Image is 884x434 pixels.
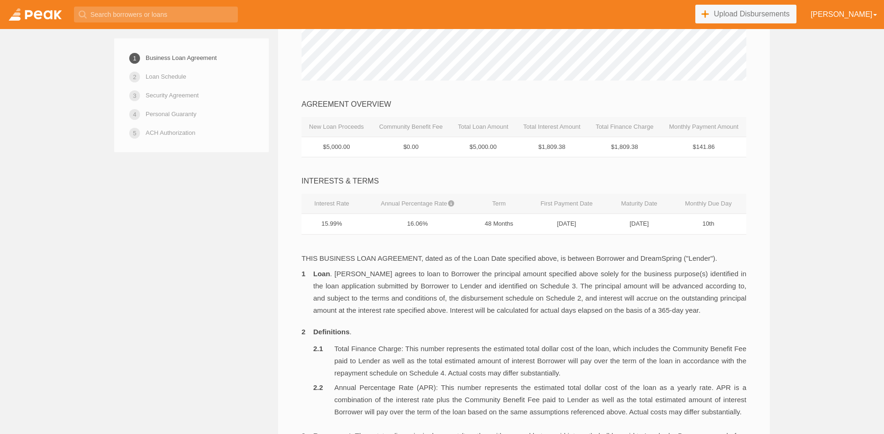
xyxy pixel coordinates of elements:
[608,194,670,214] th: Maturity Date
[302,117,371,137] th: New Loan Proceeds
[516,117,588,137] th: Total Interest Amount
[74,7,238,22] input: Search borrowers or loans
[525,194,608,214] th: First Payment Date
[362,194,473,214] th: Annual Percentage Rate
[313,343,746,379] li: Total Finance Charge: This number represents the estimated total dollar cost of the loan, which i...
[146,87,199,103] a: Security Agreement
[313,270,330,278] b: Loan
[302,326,746,420] li: .
[473,194,525,214] th: Term
[661,137,746,157] td: $141.86
[450,117,516,137] th: Total Loan Amount
[302,99,746,110] div: AGREEMENT OVERVIEW
[302,268,746,316] li: . [PERSON_NAME] agrees to loan to Borrower the principal amount specified above solely for the bu...
[146,50,217,66] a: Business Loan Agreement
[695,5,797,23] a: Upload Disbursements
[302,194,362,214] th: Interest Rate
[146,125,195,141] a: ACH Authorization
[516,137,588,157] td: $1,809.38
[661,117,746,137] th: Monthly Payment Amount
[450,137,516,157] td: $5,000.00
[146,106,196,122] a: Personal Guaranty
[608,214,670,235] td: [DATE]
[525,214,608,235] td: [DATE]
[371,137,450,157] td: $0.00
[588,137,661,157] td: $1,809.38
[371,117,450,137] th: Community Benefit Fee
[302,253,746,263] p: THIS BUSINESS LOAN AGREEMENT, dated as of the Loan Date specified above, is between Borrower and ...
[302,137,371,157] td: $5,000.00
[362,214,473,235] td: 16.06%
[588,117,661,137] th: Total Finance Charge
[146,68,186,85] a: Loan Schedule
[313,382,746,418] li: Annual Percentage Rate (APR): This number represents the estimated total dollar cost of the loan ...
[670,194,746,214] th: Monthly Due Day
[313,328,350,336] b: Definitions
[302,214,362,235] td: 15.99%
[473,214,525,235] td: 48 Months
[302,176,746,187] div: INTERESTS & TERMS
[670,214,746,235] td: 10th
